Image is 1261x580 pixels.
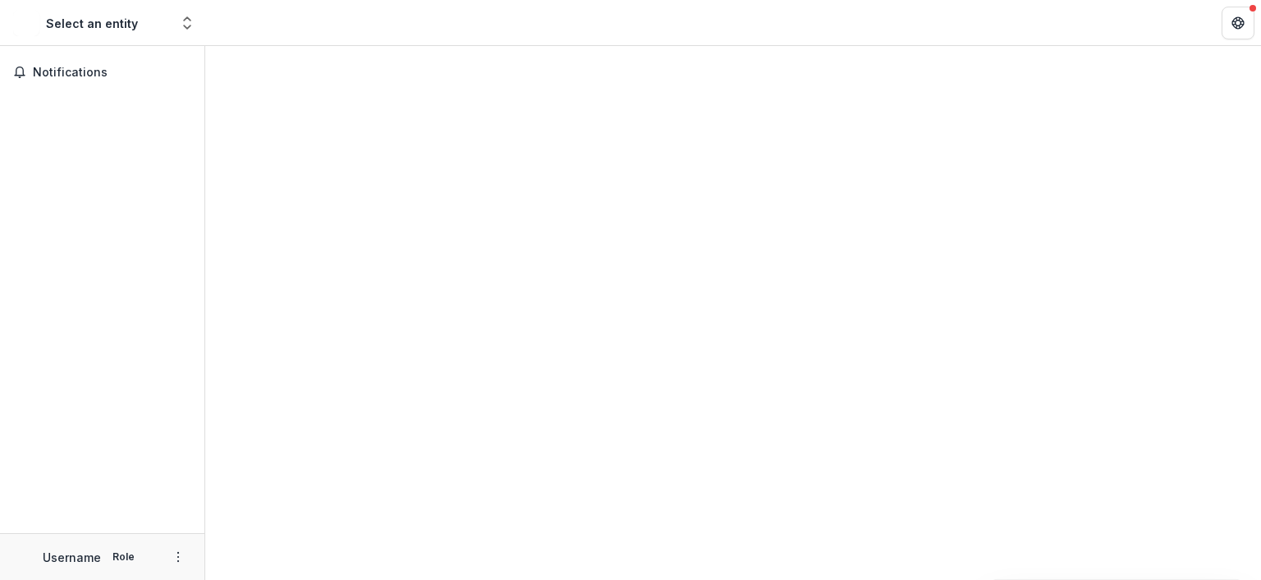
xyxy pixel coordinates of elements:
[108,550,140,564] p: Role
[33,66,191,80] span: Notifications
[46,15,138,32] div: Select an entity
[7,59,198,85] button: Notifications
[168,547,188,567] button: More
[43,549,101,566] p: Username
[1222,7,1254,39] button: Get Help
[176,7,199,39] button: Open entity switcher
